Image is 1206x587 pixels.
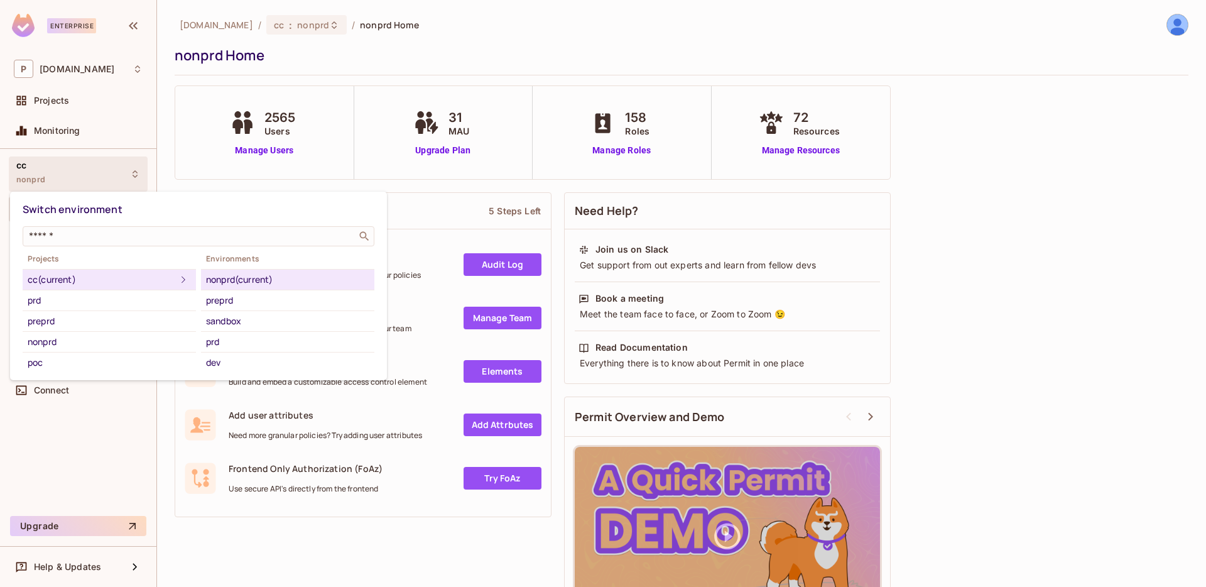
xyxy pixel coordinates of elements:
[28,314,191,329] div: preprd
[206,355,369,370] div: dev
[23,254,196,264] span: Projects
[23,202,122,216] span: Switch environment
[206,334,369,349] div: prd
[28,272,176,287] div: cc (current)
[28,334,191,349] div: nonprd
[206,272,369,287] div: nonprd (current)
[201,254,374,264] span: Environments
[28,355,191,370] div: poc
[206,293,369,308] div: preprd
[206,314,369,329] div: sandbox
[28,293,191,308] div: prd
